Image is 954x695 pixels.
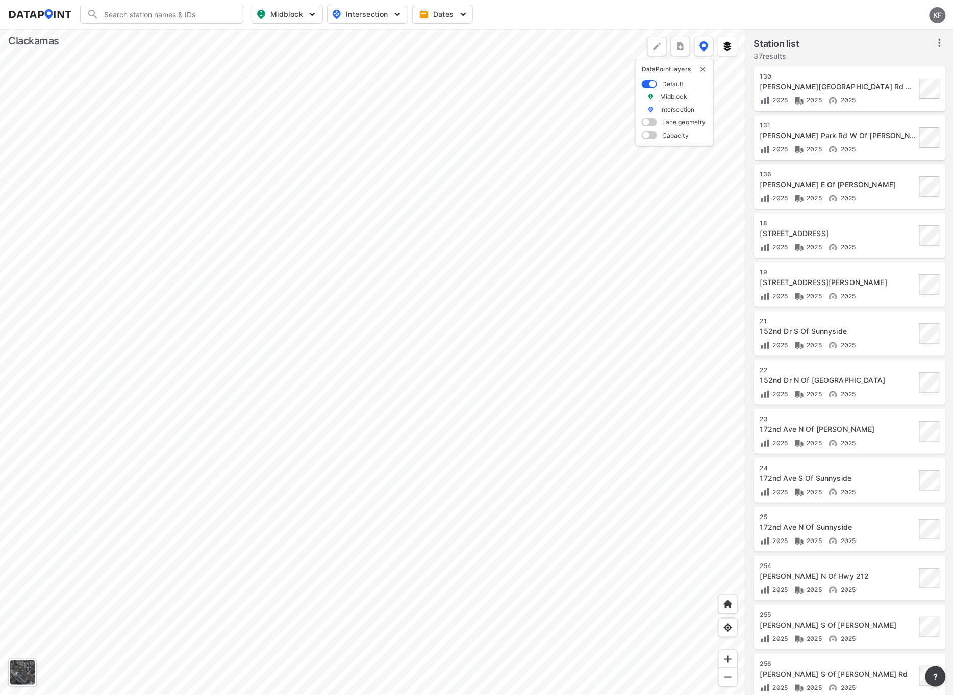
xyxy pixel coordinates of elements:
div: 24 [760,464,916,472]
span: 2025 [770,96,788,104]
img: Vehicle speed [828,95,838,106]
p: DataPoint layers [642,65,707,73]
img: Vehicle class [794,683,805,693]
div: Foster Rd N Of Hwy 212 [760,571,916,581]
img: Vehicle class [794,291,805,301]
div: KF [930,7,946,23]
img: Volume count [760,193,770,203]
img: layers.ee07997e.svg [722,41,733,52]
img: marker_Intersection.6861001b.svg [647,105,655,114]
span: 2025 [770,341,788,349]
span: 2025 [805,390,822,398]
img: Volume count [760,438,770,448]
img: map_pin_int.54838e6b.svg [331,8,343,20]
button: DataPoint layers [694,37,714,56]
label: 37 results [754,51,799,61]
img: 5YPKRKmlfpI5mqlR8AD95paCi+0kK1fRFDJSaMmawlwaeJcJwk9O2fotCW5ve9gAAAAASUVORK5CYII= [458,9,468,19]
img: +XpAUvaXAN7GudzAAAAAElFTkSuQmCC [723,599,733,609]
div: 21 [760,317,916,325]
div: 255 [760,611,916,619]
div: Bohna Park Rd W Of Wiese [760,131,916,141]
img: Vehicle class [794,487,805,497]
img: Volume count [760,291,770,301]
img: Vehicle class [794,340,805,350]
span: 2025 [838,488,856,496]
img: Volume count [760,95,770,106]
img: Vehicle speed [828,144,838,155]
img: Volume count [760,144,770,155]
img: Vehicle speed [828,389,838,399]
span: 2025 [805,96,822,104]
div: 152nd Dr S Of Sunnyside [760,326,916,337]
span: 2025 [838,390,856,398]
button: delete [699,65,707,73]
span: 2025 [770,635,788,642]
button: more [671,37,690,56]
img: Vehicle class [794,144,805,155]
img: Vehicle class [794,193,805,203]
img: Vehicle speed [828,291,838,301]
label: Lane geometry [662,118,706,126]
div: 19 [760,268,916,276]
button: Midblock [252,5,323,24]
img: Volume count [760,683,770,693]
img: 5YPKRKmlfpI5mqlR8AD95paCi+0kK1fRFDJSaMmawlwaeJcJwk9O2fotCW5ve9gAAAAASUVORK5CYII= [307,9,317,19]
img: Vehicle speed [828,242,838,252]
img: Volume count [760,242,770,252]
img: Volume count [760,536,770,546]
div: Clackamas [8,34,59,48]
img: Vehicle speed [828,683,838,693]
img: Vehicle speed [828,536,838,546]
img: Vehicle class [794,634,805,644]
button: External layers [718,37,737,56]
span: 2025 [805,194,822,202]
div: Zoom in [718,650,738,669]
span: 2025 [770,194,788,202]
span: 2025 [805,488,822,496]
span: 2025 [770,537,788,545]
img: Vehicle speed [828,585,838,595]
img: Volume count [760,634,770,644]
img: close-external-leyer.3061a1c7.svg [699,65,707,73]
img: map_pin_mid.602f9df1.svg [255,8,267,20]
div: Polygon tool [647,37,667,56]
div: 172nd Ave N Of Obrist Ln [760,424,916,434]
img: dataPointLogo.9353c09d.svg [8,9,72,19]
div: 25 [760,513,916,521]
div: Bohna Park Rd W Of 222nd/Regner Rd [760,82,916,92]
img: +Dz8AAAAASUVORK5CYII= [652,41,662,52]
div: View my location [718,618,738,637]
span: 2025 [805,635,822,642]
img: calendar-gold.39a51dde.svg [419,9,429,19]
img: 5YPKRKmlfpI5mqlR8AD95paCi+0kK1fRFDJSaMmawlwaeJcJwk9O2fotCW5ve9gAAAAASUVORK5CYII= [392,9,403,19]
div: 152nd Dr N Of SE Territory Dr [760,375,916,385]
img: Vehicle speed [828,340,838,350]
img: Vehicle speed [828,193,838,203]
span: 2025 [805,439,822,447]
span: 2025 [838,194,856,202]
span: Midblock [256,8,316,20]
input: Search [99,6,237,22]
img: Vehicle class [794,536,805,546]
span: ? [932,671,940,683]
span: 2025 [838,145,856,153]
img: Vehicle class [794,389,805,399]
div: Borges Rd E Of Tillstrom [760,179,916,190]
img: Vehicle speed [828,634,838,644]
span: 2025 [838,96,856,104]
div: 136 [760,170,916,178]
span: 2025 [770,243,788,251]
div: Foster Rd S Of SE Cheldelin Rd [760,669,916,679]
img: Vehicle speed [828,438,838,448]
label: Station list [754,37,799,51]
span: 2025 [770,439,788,447]
span: 2025 [770,292,788,300]
div: 142nd Ave S Of Sunnyside [760,228,916,239]
img: xqJnZQTG2JQi0x5lvmkeSNbbgIiQD62bqHG8IfrOzanD0FsRdYrij6fAAAAAElFTkSuQmCC [675,41,686,52]
span: 2025 [838,586,856,594]
img: Volume count [760,389,770,399]
span: 2025 [838,341,856,349]
label: Midblock [660,92,687,101]
label: Capacity [662,131,689,140]
span: Intersection [332,8,401,20]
